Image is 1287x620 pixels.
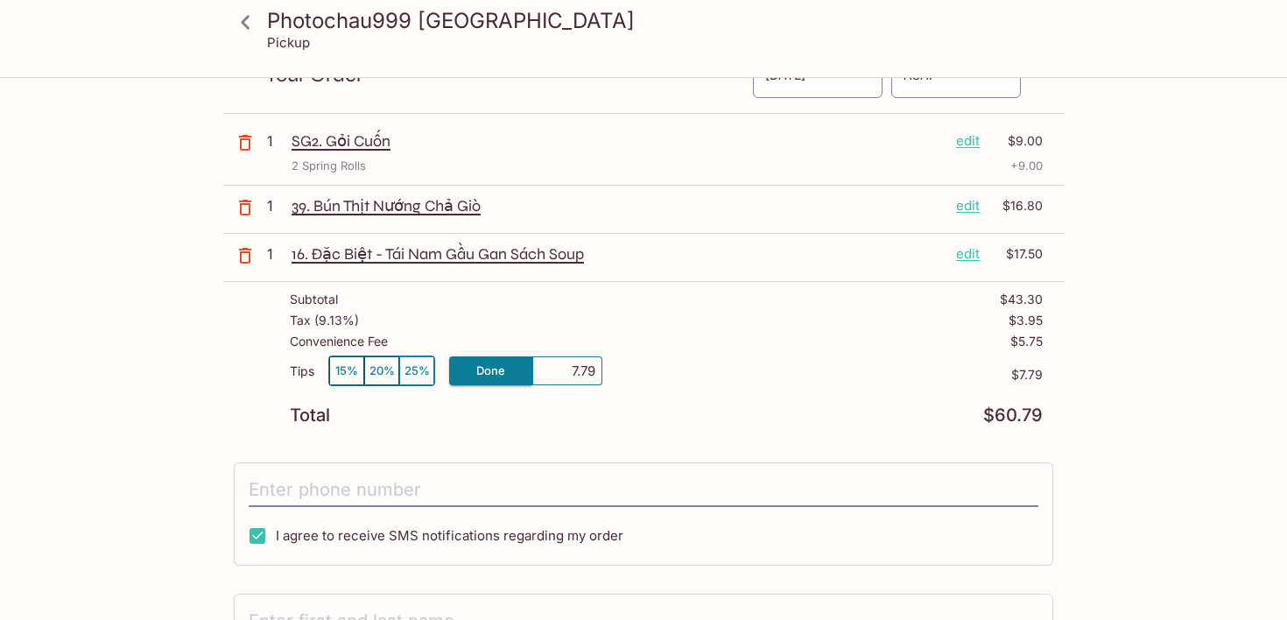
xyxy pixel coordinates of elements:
p: edit [956,244,980,264]
p: $9.00 [990,131,1043,151]
p: + 9.00 [1010,158,1043,174]
p: Your Order [265,67,752,83]
p: Pickup [267,34,310,51]
p: $7.79 [602,368,1043,382]
p: Subtotal [290,292,338,306]
span: I agree to receive SMS notifications regarding my order [276,527,623,544]
button: Done [449,356,532,385]
p: Convenience Fee [290,335,388,349]
p: Tax ( 9.13% ) [290,314,359,328]
button: 20% [364,356,399,385]
p: $16.80 [990,196,1043,215]
input: Enter phone number [249,474,1038,507]
h3: Photochau999 [GEOGRAPHIC_DATA] [267,7,1050,34]
button: 15% [329,356,364,385]
button: 25% [399,356,434,385]
p: 1 [267,244,285,264]
p: $5.75 [1010,335,1043,349]
p: $43.30 [1000,292,1043,306]
p: 1 [267,131,285,151]
p: $60.79 [983,407,1043,424]
p: $3.95 [1009,314,1043,328]
p: 1 [267,196,285,215]
p: Total [290,407,330,424]
p: 2 Spring Rolls [292,158,366,174]
p: 39. Bún Thịt Nướng Chả Giò [292,196,942,215]
p: SG2. Gỏi Cuốn [292,131,942,151]
p: 16. Đặc Biệt - Tái Nam Gầu Gan Sách Soup [292,244,942,264]
p: edit [956,131,980,151]
p: Tips [290,364,314,378]
p: edit [956,196,980,215]
p: $17.50 [990,244,1043,264]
